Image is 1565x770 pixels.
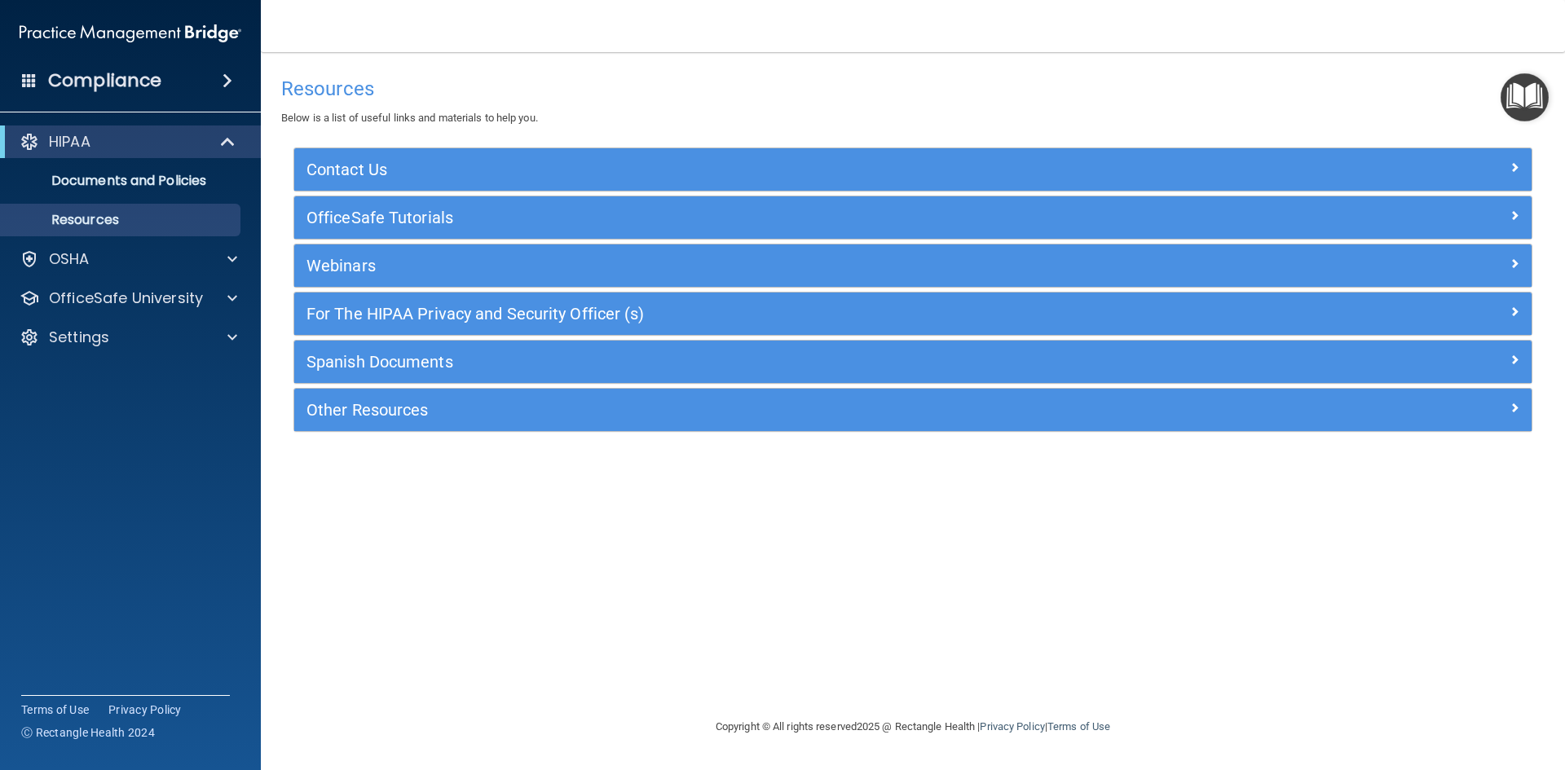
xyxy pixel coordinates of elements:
[306,401,1210,419] h5: Other Resources
[615,701,1210,753] div: Copyright © All rights reserved 2025 @ Rectangle Health | |
[306,397,1519,423] a: Other Resources
[1047,720,1110,733] a: Terms of Use
[49,132,90,152] p: HIPAA
[306,253,1519,279] a: Webinars
[281,78,1545,99] h4: Resources
[48,69,161,92] h4: Compliance
[306,257,1210,275] h5: Webinars
[306,209,1210,227] h5: OfficeSafe Tutorials
[306,305,1210,323] h5: For The HIPAA Privacy and Security Officer (s)
[49,288,203,308] p: OfficeSafe University
[21,702,89,718] a: Terms of Use
[49,328,109,347] p: Settings
[20,328,237,347] a: Settings
[11,212,233,228] p: Resources
[49,249,90,269] p: OSHA
[11,173,233,189] p: Documents and Policies
[306,161,1210,178] h5: Contact Us
[20,132,236,152] a: HIPAA
[281,112,538,124] span: Below is a list of useful links and materials to help you.
[20,17,241,50] img: PMB logo
[20,249,237,269] a: OSHA
[306,353,1210,371] h5: Spanish Documents
[20,288,237,308] a: OfficeSafe University
[306,349,1519,375] a: Spanish Documents
[306,205,1519,231] a: OfficeSafe Tutorials
[980,720,1044,733] a: Privacy Policy
[306,156,1519,183] a: Contact Us
[306,301,1519,327] a: For The HIPAA Privacy and Security Officer (s)
[1501,73,1549,121] button: Open Resource Center
[108,702,182,718] a: Privacy Policy
[21,724,155,741] span: Ⓒ Rectangle Health 2024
